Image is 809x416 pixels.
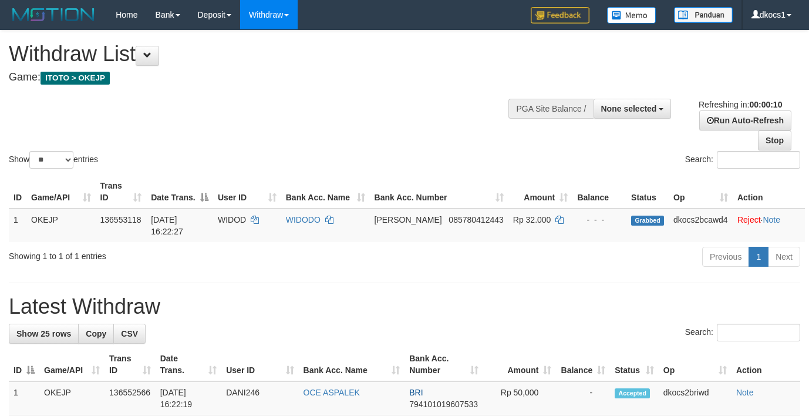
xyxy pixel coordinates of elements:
[281,175,370,209] th: Bank Acc. Name: activate to sort column ascending
[699,110,791,130] a: Run Auto-Refresh
[556,348,610,381] th: Balance: activate to sort column ascending
[572,175,626,209] th: Balance
[26,209,96,242] td: OKEJP
[151,215,183,236] span: [DATE] 16:22:27
[156,348,222,381] th: Date Trans.: activate to sort column ascending
[659,348,732,381] th: Op: activate to sort column ascending
[26,175,96,209] th: Game/API: activate to sort column ascending
[9,42,528,66] h1: Withdraw List
[685,324,800,341] label: Search:
[674,7,733,23] img: panduan.png
[409,400,478,409] span: Copy 794101019607533 to clipboard
[732,348,800,381] th: Action
[508,175,572,209] th: Amount: activate to sort column ascending
[9,295,800,318] h1: Latest Withdraw
[556,381,610,415] td: -
[78,324,114,344] a: Copy
[16,329,71,338] span: Show 25 rows
[659,381,732,415] td: dkocs2briwd
[218,215,246,224] span: WIDOD
[733,209,805,242] td: ·
[669,209,733,242] td: dkocs2bcawd4
[9,151,98,169] label: Show entries
[733,175,805,209] th: Action
[299,348,405,381] th: Bank Acc. Name: activate to sort column ascending
[508,99,593,119] div: PGA Site Balance /
[9,175,26,209] th: ID
[9,246,328,262] div: Showing 1 to 1 of 1 entries
[100,215,141,224] span: 136553118
[483,348,556,381] th: Amount: activate to sort column ascending
[717,324,800,341] input: Search:
[39,381,105,415] td: OKEJP
[699,100,782,109] span: Refreshing in:
[213,175,281,209] th: User ID: activate to sort column ascending
[105,348,156,381] th: Trans ID: activate to sort column ascending
[631,216,664,226] span: Grabbed
[749,100,782,109] strong: 00:00:10
[409,388,423,397] span: BRI
[9,381,39,415] td: 1
[113,324,146,344] a: CSV
[9,324,79,344] a: Show 25 rows
[702,247,749,267] a: Previous
[29,151,73,169] select: Showentries
[669,175,733,209] th: Op: activate to sort column ascending
[404,348,483,381] th: Bank Acc. Number: activate to sort column ascending
[736,388,754,397] a: Note
[737,215,761,224] a: Reject
[105,381,156,415] td: 136552566
[9,209,26,242] td: 1
[513,215,551,224] span: Rp 32.000
[610,348,659,381] th: Status: activate to sort column ascending
[86,329,106,338] span: Copy
[626,175,669,209] th: Status
[594,99,672,119] button: None selected
[9,72,528,83] h4: Game:
[607,7,656,24] img: Button%20Memo.svg
[370,175,508,209] th: Bank Acc. Number: activate to sort column ascending
[531,7,589,24] img: Feedback.jpg
[304,388,360,397] a: OCE ASPALEK
[375,215,442,224] span: [PERSON_NAME]
[286,215,321,224] a: WIDODO
[685,151,800,169] label: Search:
[601,104,657,113] span: None selected
[41,72,110,85] span: ITOTO > OKEJP
[146,175,213,209] th: Date Trans.: activate to sort column descending
[758,130,791,150] a: Stop
[749,247,768,267] a: 1
[449,215,503,224] span: Copy 085780412443 to clipboard
[9,348,39,381] th: ID: activate to sort column descending
[96,175,147,209] th: Trans ID: activate to sort column ascending
[156,381,222,415] td: [DATE] 16:22:19
[717,151,800,169] input: Search:
[577,214,622,226] div: - - -
[483,381,556,415] td: Rp 50,000
[221,348,298,381] th: User ID: activate to sort column ascending
[121,329,138,338] span: CSV
[39,348,105,381] th: Game/API: activate to sort column ascending
[221,381,298,415] td: DANI246
[763,215,780,224] a: Note
[768,247,800,267] a: Next
[615,388,650,398] span: Accepted
[9,6,98,24] img: MOTION_logo.png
